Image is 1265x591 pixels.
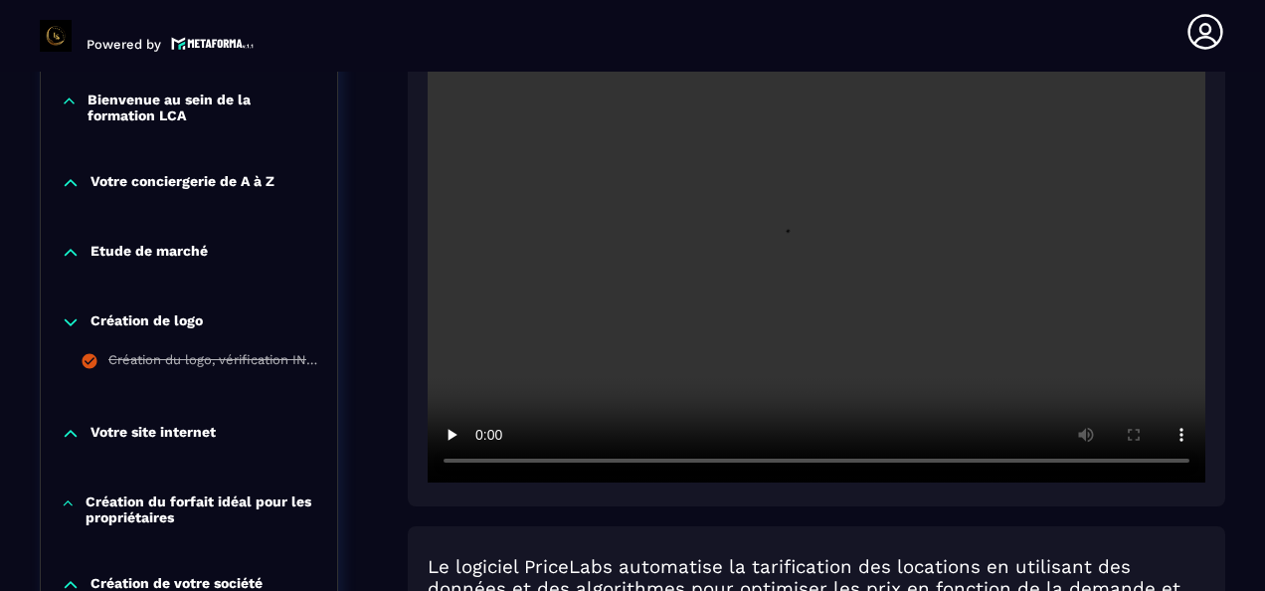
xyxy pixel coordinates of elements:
p: Votre site internet [90,424,216,444]
p: Etude de marché [90,243,208,263]
img: logo-branding [40,20,72,52]
p: Bienvenue au sein de la formation LCA [88,92,317,123]
p: Création de logo [90,312,203,332]
p: Création du forfait idéal pour les propriétaires [86,493,317,525]
img: logo [171,35,255,52]
p: Votre conciergerie de A à Z [90,173,274,193]
p: Powered by [87,37,161,52]
div: Création du logo, vérification INPI [108,352,317,374]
